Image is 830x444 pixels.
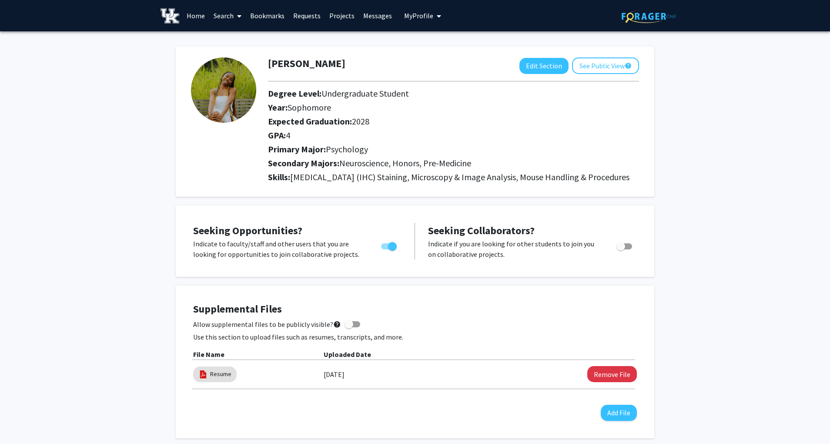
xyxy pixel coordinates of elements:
p: Indicate if you are looking for other students to join you on collaborative projects. [428,239,600,259]
a: Projects [325,0,359,31]
h2: Primary Major: [268,144,639,155]
span: My Profile [404,11,433,20]
h2: Year: [268,102,635,113]
span: Neuroscience, Honors, Pre-Medicine [339,158,471,168]
span: Undergraduate Student [321,88,409,99]
a: Requests [289,0,325,31]
span: [MEDICAL_DATA] (IHC) Staining, Microscopy & Image Analysis, Mouse Handling & Procedures [290,172,629,182]
label: [DATE] [324,367,345,382]
button: See Public View [572,57,639,74]
h2: Expected Graduation: [268,116,635,127]
h2: Secondary Majors: [268,158,639,168]
span: Allow supplemental files to be publicly visible? [193,319,341,330]
img: pdf_icon.png [198,370,208,379]
img: University of Kentucky Logo [161,8,179,24]
mat-icon: help [333,319,341,330]
h2: Degree Level: [268,88,635,99]
div: Toggle [613,239,637,252]
mat-icon: help [625,61,632,71]
h2: Skills: [268,172,639,182]
span: 2028 [352,116,369,127]
p: Indicate to faculty/staff and other users that you are looking for opportunities to join collabor... [193,239,365,259]
span: Psychology [326,144,368,155]
button: Add File [601,405,637,421]
h1: [PERSON_NAME] [268,57,345,70]
button: Edit Section [519,58,569,74]
a: Messages [359,0,396,31]
span: Seeking Opportunities? [193,224,302,237]
h2: GPA: [268,130,635,141]
b: File Name [193,350,224,359]
div: Toggle [378,239,402,252]
a: Resume [210,370,231,379]
iframe: Chat [7,405,37,437]
span: 4 [286,130,290,141]
a: Search [209,0,246,31]
a: Bookmarks [246,0,289,31]
span: Sophomore [288,102,331,113]
img: ForagerOne Logo [622,10,676,23]
img: Profile Picture [191,57,256,123]
button: Remove Resume File [587,366,637,382]
a: Home [182,0,209,31]
h4: Supplemental Files [193,303,637,316]
b: Uploaded Date [324,350,371,359]
p: Use this section to upload files such as resumes, transcripts, and more. [193,332,637,342]
span: Seeking Collaborators? [428,224,535,237]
